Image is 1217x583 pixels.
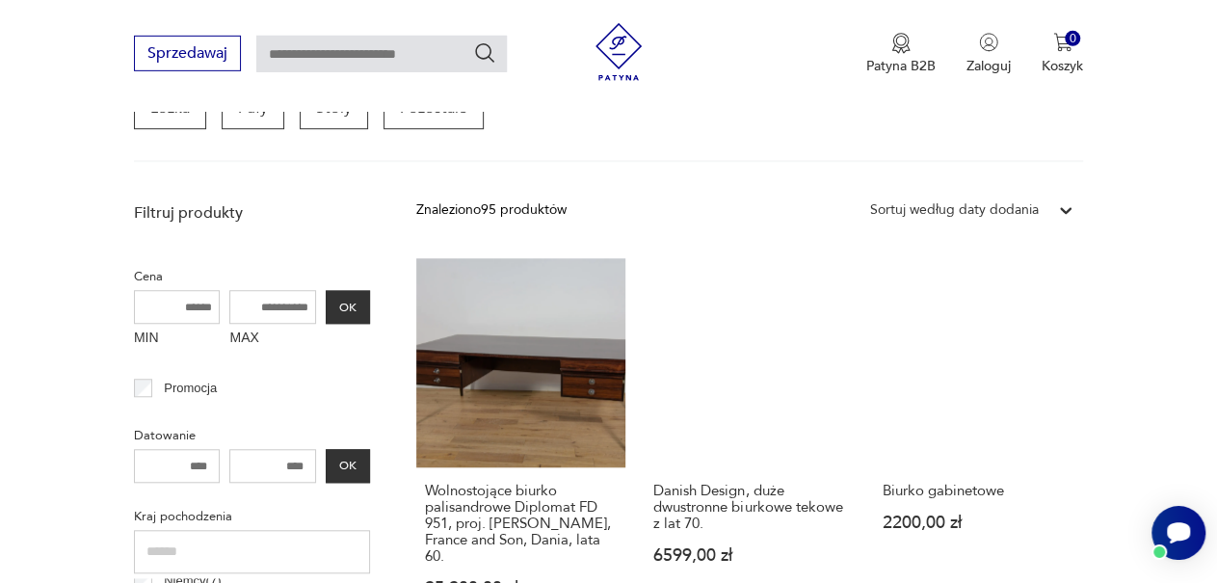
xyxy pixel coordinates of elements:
[966,33,1011,75] button: Zaloguj
[134,425,370,446] p: Datowanie
[473,41,496,65] button: Szukaj
[1042,33,1083,75] button: 0Koszyk
[883,515,1074,531] p: 2200,00 zł
[134,36,241,71] button: Sprzedawaj
[229,324,316,355] label: MAX
[134,202,370,224] p: Filtruj produkty
[425,483,617,565] h3: Wolnostojące biurko palisandrowe Diplomat FD 951, proj. [PERSON_NAME], France and Son, Dania, lat...
[134,266,370,287] p: Cena
[590,23,648,81] img: Patyna - sklep z meblami i dekoracjami vintage
[883,483,1074,499] h3: Biurko gabinetowe
[966,57,1011,75] p: Zaloguj
[866,33,936,75] a: Ikona medaluPatyna B2B
[1042,57,1083,75] p: Koszyk
[870,199,1039,221] div: Sortuj według daty dodania
[891,33,911,54] img: Ikona medalu
[866,57,936,75] p: Patyna B2B
[979,33,998,52] img: Ikonka użytkownika
[866,33,936,75] button: Patyna B2B
[134,324,221,355] label: MIN
[326,290,370,324] button: OK
[1053,33,1072,52] img: Ikona koszyka
[134,48,241,62] a: Sprzedawaj
[1065,31,1081,47] div: 0
[326,449,370,483] button: OK
[416,199,567,221] div: Znaleziono 95 produktów
[653,483,845,532] h3: Danish Design, duże dwustronne biurkowe tekowe z lat 70.
[164,378,217,399] p: Promocja
[653,547,845,564] p: 6599,00 zł
[1151,506,1205,560] iframe: Smartsupp widget button
[134,506,370,527] p: Kraj pochodzenia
